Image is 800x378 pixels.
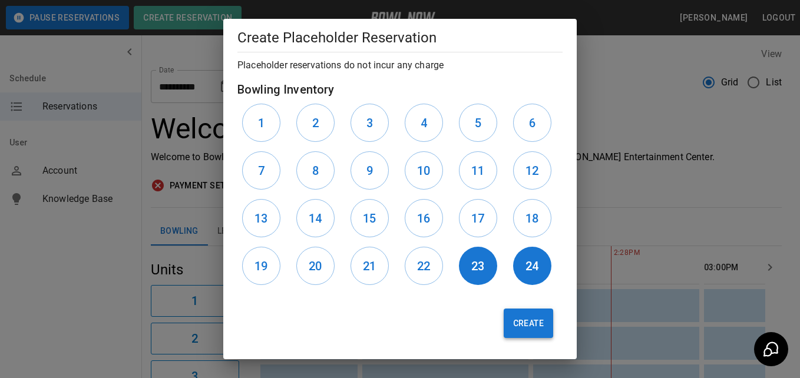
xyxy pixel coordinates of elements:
h6: 11 [471,161,484,180]
h6: 7 [258,161,265,180]
h6: 5 [475,114,481,132]
button: 10 [405,151,443,190]
h6: 10 [417,161,430,180]
h6: Placeholder reservations do not incur any charge [237,57,563,74]
h6: 19 [254,257,267,276]
button: 9 [351,151,389,190]
h6: 3 [366,114,373,132]
button: 14 [296,199,335,237]
button: 19 [242,247,280,285]
h6: 23 [471,257,484,276]
button: 1 [242,104,280,142]
button: 23 [459,247,497,285]
h6: Bowling Inventory [237,80,563,99]
button: 13 [242,199,280,237]
button: 2 [296,104,335,142]
h6: 18 [525,209,538,228]
button: 3 [351,104,389,142]
button: 21 [351,247,389,285]
h6: 22 [417,257,430,276]
h6: 16 [417,209,430,228]
button: 4 [405,104,443,142]
h6: 9 [366,161,373,180]
h6: 12 [525,161,538,180]
h6: 17 [471,209,484,228]
button: 15 [351,199,389,237]
h6: 15 [363,209,376,228]
h6: 24 [525,257,538,276]
h6: 14 [309,209,322,228]
button: 8 [296,151,335,190]
h6: 1 [258,114,265,132]
button: 20 [296,247,335,285]
h6: 2 [312,114,319,132]
h6: 13 [254,209,267,228]
button: 16 [405,199,443,237]
button: 5 [459,104,497,142]
button: 24 [513,247,551,285]
h6: 20 [309,257,322,276]
button: 18 [513,199,551,237]
button: Create [504,309,553,338]
button: 7 [242,151,280,190]
h5: Create Placeholder Reservation [237,28,563,47]
button: 17 [459,199,497,237]
h6: 21 [363,257,376,276]
h6: 6 [529,114,535,132]
button: 12 [513,151,551,190]
h6: 8 [312,161,319,180]
button: 22 [405,247,443,285]
h6: 4 [421,114,427,132]
button: 6 [513,104,551,142]
button: 11 [459,151,497,190]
